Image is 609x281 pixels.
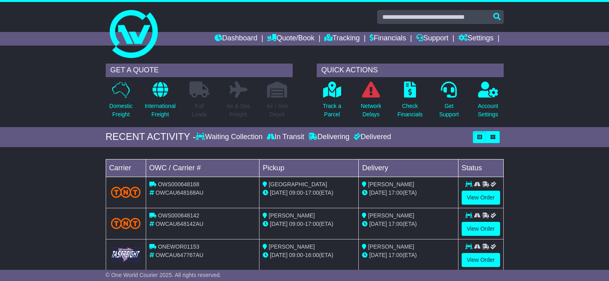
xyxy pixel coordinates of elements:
[305,252,319,258] span: 16:00
[155,252,203,258] span: OWCAU647767AU
[263,220,355,228] div: - (ETA)
[289,252,303,258] span: 09:00
[368,243,414,250] span: [PERSON_NAME]
[106,159,146,177] td: Carrier
[146,159,259,177] td: OWC / Carrier #
[462,191,500,205] a: View Order
[305,221,319,227] span: 17:00
[226,102,250,119] p: Air & Sea Freight
[158,212,199,219] span: OWS000648142
[416,32,448,46] a: Support
[369,252,387,258] span: [DATE]
[111,218,141,229] img: TNT_Domestic.png
[158,243,199,250] span: ONEWOR01153
[359,159,458,177] td: Delivery
[458,32,494,46] a: Settings
[362,220,454,228] div: (ETA)
[106,64,293,77] div: GET A QUOTE
[266,102,288,119] p: Air / Sea Depot
[289,221,303,227] span: 09:00
[362,189,454,197] div: (ETA)
[478,81,499,123] a: AccountSettings
[322,81,342,123] a: Track aParcel
[270,252,287,258] span: [DATE]
[111,247,141,262] img: GetCarrierServiceLogo
[106,131,196,143] div: RECENT ACTIVITY -
[155,189,203,196] span: OWCAU648168AU
[462,253,500,267] a: View Order
[458,159,503,177] td: Status
[109,102,133,119] p: Domestic Freight
[269,243,315,250] span: [PERSON_NAME]
[361,102,381,119] p: Network Delays
[388,252,402,258] span: 17:00
[270,189,287,196] span: [DATE]
[352,133,391,141] div: Delivered
[462,222,500,236] a: View Order
[270,221,287,227] span: [DATE]
[267,32,314,46] a: Quote/Book
[109,81,133,123] a: DomesticFreight
[388,221,402,227] span: 17:00
[397,81,423,123] a: CheckFinancials
[398,102,423,119] p: Check Financials
[362,251,454,259] div: (ETA)
[111,187,141,197] img: TNT_Domestic.png
[144,81,176,123] a: InternationalFreight
[324,32,360,46] a: Tracking
[317,64,504,77] div: QUICK ACTIONS
[289,189,303,196] span: 09:00
[155,221,203,227] span: OWCAU648142AU
[478,102,498,119] p: Account Settings
[189,102,209,119] p: Full Loads
[305,189,319,196] span: 17:00
[388,189,402,196] span: 17:00
[323,102,341,119] p: Track a Parcel
[439,81,459,123] a: GetSupport
[269,212,315,219] span: [PERSON_NAME]
[269,181,327,187] span: [GEOGRAPHIC_DATA]
[370,32,406,46] a: Financials
[368,181,414,187] span: [PERSON_NAME]
[196,133,264,141] div: Waiting Collection
[263,251,355,259] div: - (ETA)
[158,181,199,187] span: OWS000648168
[306,133,352,141] div: Delivering
[265,133,306,141] div: In Transit
[368,212,414,219] span: [PERSON_NAME]
[369,221,387,227] span: [DATE]
[106,272,221,278] span: © One World Courier 2025. All rights reserved.
[360,81,382,123] a: NetworkDelays
[145,102,175,119] p: International Freight
[439,102,459,119] p: Get Support
[215,32,257,46] a: Dashboard
[259,159,359,177] td: Pickup
[369,189,387,196] span: [DATE]
[263,189,355,197] div: - (ETA)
